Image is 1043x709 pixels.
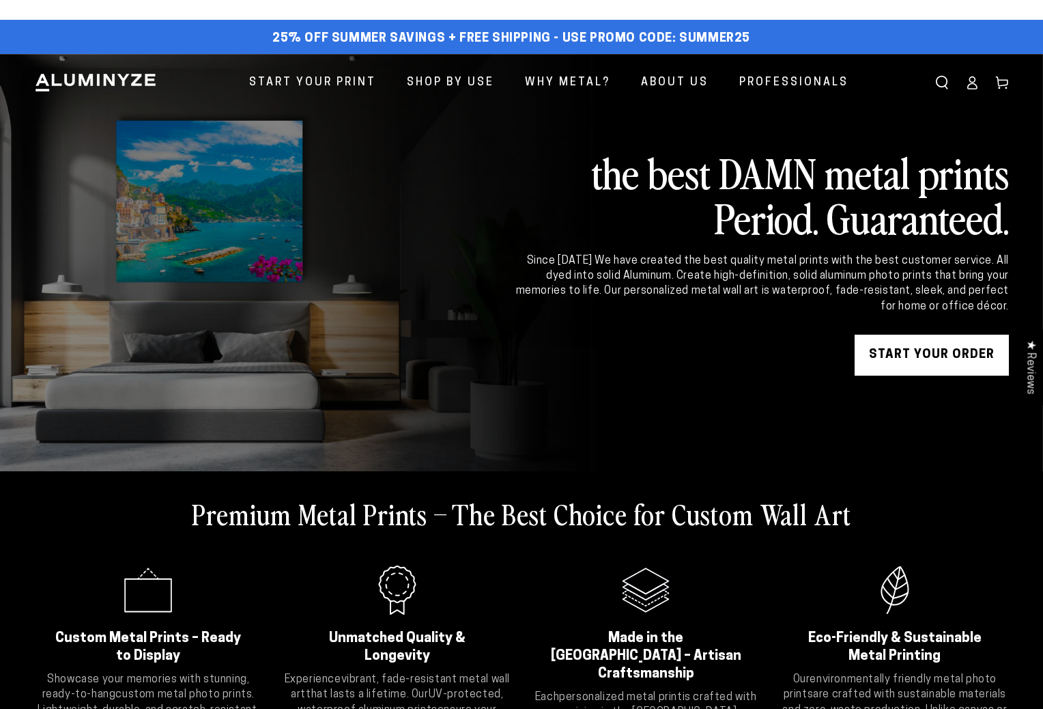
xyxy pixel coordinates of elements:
[1017,329,1043,405] div: Click to open Judge.me floating reviews tab
[513,150,1009,240] h2: the best DAMN metal prints Period. Guaranteed.
[192,496,851,531] h2: Premium Metal Prints – The Best Choice for Custom Wall Art
[291,674,510,700] strong: vibrant, fade-resistant metal wall art
[641,73,709,93] span: About Us
[729,65,859,101] a: Professionals
[239,65,386,101] a: Start Your Print
[300,630,495,665] h2: Unmatched Quality & Longevity
[798,630,992,665] h2: Eco-Friendly & Sustainable Metal Printing
[927,68,957,98] summary: Search our site
[397,65,504,101] a: Shop By Use
[739,73,848,93] span: Professionals
[272,31,750,46] span: 25% off Summer Savings + Free Shipping - Use Promo Code: SUMMER25
[784,674,997,700] strong: environmentally friendly metal photo prints
[249,73,376,93] span: Start Your Print
[631,65,719,101] a: About Us
[51,630,246,665] h2: Custom Metal Prints – Ready to Display
[559,692,682,703] strong: personalized metal print
[549,630,743,683] h2: Made in the [GEOGRAPHIC_DATA] – Artisan Craftsmanship
[407,73,494,93] span: Shop By Use
[855,335,1009,376] a: START YOUR Order
[525,73,610,93] span: Why Metal?
[115,689,252,700] strong: custom metal photo prints
[515,65,620,101] a: Why Metal?
[513,253,1009,315] div: Since [DATE] We have created the best quality metal prints with the best customer service. All dy...
[34,72,157,93] img: Aluminyze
